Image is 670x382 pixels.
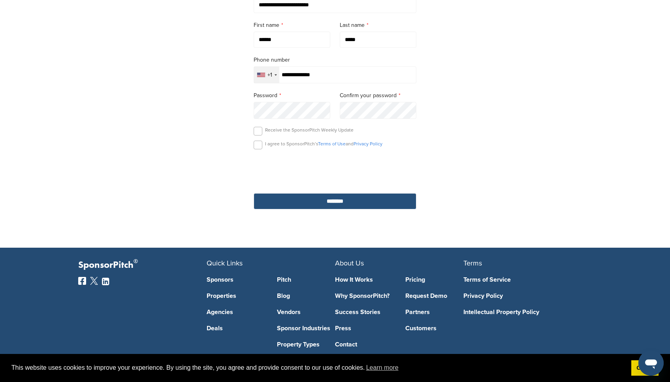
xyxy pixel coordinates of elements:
p: I agree to SponsorPitch’s and [265,141,382,147]
a: Sponsor Industries [277,325,335,331]
label: First name [254,21,330,30]
a: Press [335,325,393,331]
a: Vendors [277,309,335,315]
a: Properties [207,293,265,299]
a: Blog [277,293,335,299]
a: Request Demo [405,293,464,299]
a: dismiss cookie message [631,360,659,376]
a: Customers [405,325,464,331]
p: SponsorPitch [78,260,207,271]
img: Facebook [78,277,86,285]
span: Terms [463,259,482,267]
img: Twitter [90,277,98,285]
div: Selected country [254,67,279,83]
label: Phone number [254,56,416,64]
a: Pricing [405,277,464,283]
a: Privacy Policy [354,141,382,147]
a: Pitch [277,277,335,283]
a: Terms of Service [463,277,580,283]
a: Sponsors [207,277,265,283]
a: Success Stories [335,309,393,315]
a: Property Types [277,341,335,348]
span: ® [134,256,138,266]
a: learn more about cookies [365,362,400,374]
span: About Us [335,259,364,267]
span: This website uses cookies to improve your experience. By using the site, you agree and provide co... [11,362,625,374]
a: Why SponsorPitch? [335,293,393,299]
a: Terms of Use [318,141,346,147]
label: Password [254,91,330,100]
iframe: reCAPTCHA [290,158,380,182]
a: Agencies [207,309,265,315]
a: Intellectual Property Policy [463,309,580,315]
label: Confirm your password [340,91,416,100]
a: Privacy Policy [463,293,580,299]
a: How It Works [335,277,393,283]
a: Partners [405,309,464,315]
iframe: Button to launch messaging window [638,350,664,376]
span: Quick Links [207,259,243,267]
a: Contact [335,341,393,348]
div: +1 [267,72,272,78]
p: Receive the SponsorPitch Weekly Update [265,127,354,133]
a: Deals [207,325,265,331]
label: Last name [340,21,416,30]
